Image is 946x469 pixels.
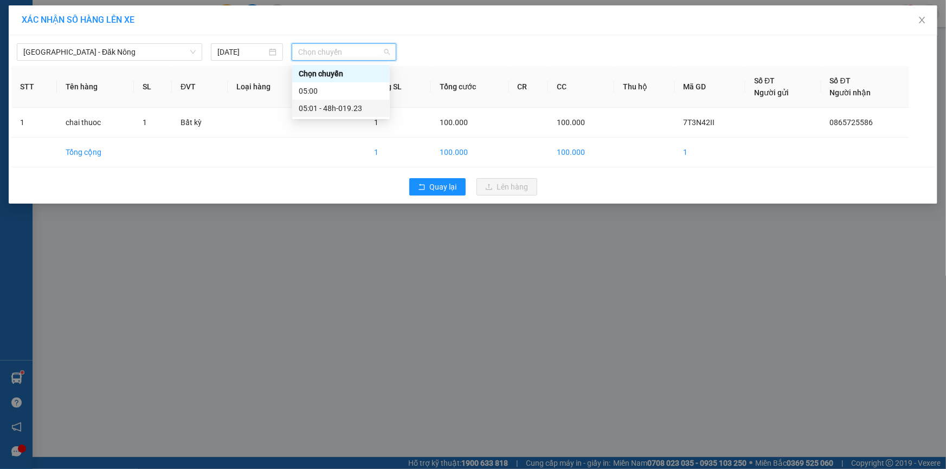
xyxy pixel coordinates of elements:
[57,108,134,138] td: chai thuoc
[172,108,228,138] td: Bất kỳ
[43,9,98,74] b: Nhà xe Thiên Trung
[431,138,509,167] td: 100.000
[22,15,134,25] span: XÁC NHẬN SỐ HÀNG LÊN XE
[6,16,38,70] img: logo.jpg
[430,181,457,193] span: Quay lại
[409,178,466,196] button: rollbackQuay lại
[431,66,509,108] th: Tổng cước
[477,178,537,196] button: uploadLên hàng
[6,77,87,95] h2: 7T3N42II
[228,66,303,108] th: Loại hàng
[830,76,851,85] span: Số ĐT
[299,68,383,80] div: Chọn chuyến
[57,66,134,108] th: Tên hàng
[548,66,614,108] th: CC
[684,118,715,127] span: 7T3N42II
[143,118,147,127] span: 1
[418,183,426,192] span: rollback
[23,44,196,60] span: Hà Nội - Đăk Nông
[754,88,789,97] span: Người gửi
[299,85,383,97] div: 05:00
[57,138,134,167] td: Tổng cộng
[145,9,262,27] b: [DOMAIN_NAME]
[509,66,549,108] th: CR
[830,118,873,127] span: 0865725586
[292,65,390,82] div: Chọn chuyến
[11,66,57,108] th: STT
[374,118,378,127] span: 1
[299,102,383,114] div: 05:01 - 48h-019.23
[365,66,431,108] th: Tổng SL
[172,66,228,108] th: ĐVT
[830,88,871,97] span: Người nhận
[548,138,614,167] td: 100.000
[11,108,57,138] td: 1
[298,44,390,60] span: Chọn chuyến
[675,66,746,108] th: Mã GD
[57,77,262,146] h2: VP Nhận: [PERSON_NAME]
[440,118,468,127] span: 100.000
[134,66,172,108] th: SL
[675,138,746,167] td: 1
[217,46,267,58] input: 16/08/2025
[907,5,937,36] button: Close
[614,66,675,108] th: Thu hộ
[365,138,431,167] td: 1
[918,16,926,24] span: close
[754,76,775,85] span: Số ĐT
[557,118,585,127] span: 100.000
